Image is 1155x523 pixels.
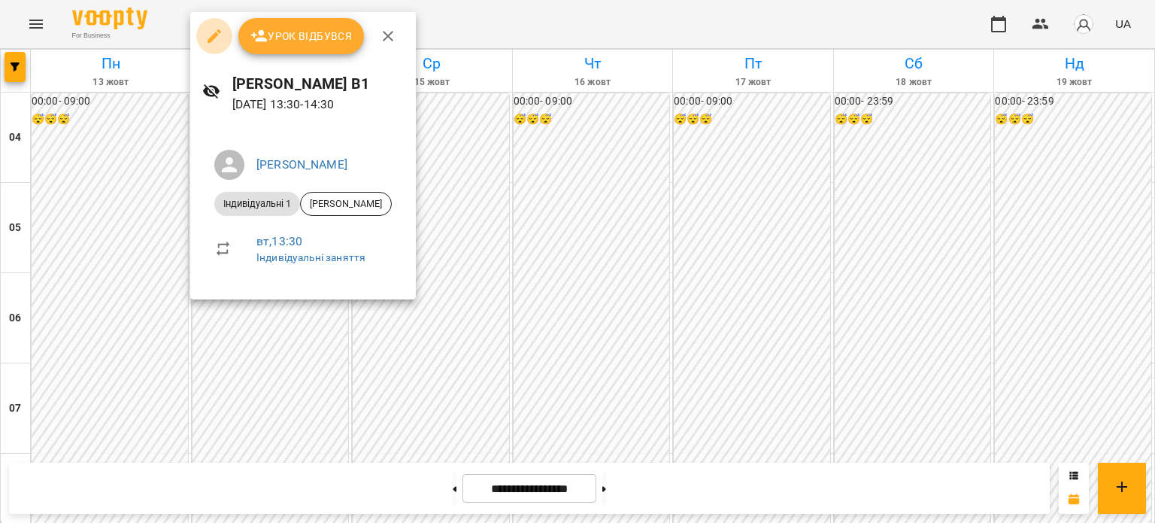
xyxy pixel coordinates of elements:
a: Індивідуальні заняття [256,251,365,263]
h6: [PERSON_NAME] В1 [232,72,404,96]
button: Урок відбувся [238,18,365,54]
span: Урок відбувся [250,27,353,45]
p: [DATE] 13:30 - 14:30 [232,96,404,114]
span: [PERSON_NAME] [301,197,391,211]
div: [PERSON_NAME] [300,192,392,216]
a: вт , 13:30 [256,234,302,248]
a: [PERSON_NAME] [256,157,347,172]
span: Індивідуальні 1 [214,197,300,211]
